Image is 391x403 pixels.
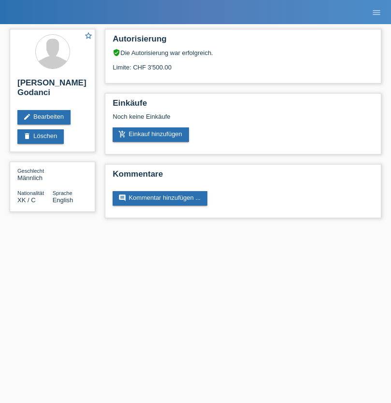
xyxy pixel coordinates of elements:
a: add_shopping_cartEinkauf hinzufügen [113,127,189,142]
span: English [53,196,73,204]
i: add_shopping_cart [118,130,126,138]
h2: Autorisierung [113,34,374,49]
div: Männlich [17,167,53,181]
i: edit [23,113,31,121]
i: comment [118,194,126,202]
i: verified_user [113,49,120,56]
div: Die Autorisierung war erfolgreich. [113,49,374,56]
h2: [PERSON_NAME] Godanci [17,78,87,102]
a: menu [367,9,386,15]
a: deleteLöschen [17,129,64,144]
i: menu [372,8,381,17]
span: Geschlecht [17,168,44,174]
div: Noch keine Einkäufe [113,113,374,127]
a: star_border [84,31,93,42]
span: Sprache [53,190,72,196]
a: commentKommentar hinzufügen ... [113,191,207,206]
div: Limite: CHF 3'500.00 [113,56,374,71]
h2: Kommentare [113,169,374,184]
i: delete [23,132,31,140]
span: Kosovo / C / 03.06.2006 [17,196,36,204]
a: editBearbeiten [17,110,71,125]
h2: Einkäufe [113,98,374,113]
span: Nationalität [17,190,44,196]
i: star_border [84,31,93,40]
